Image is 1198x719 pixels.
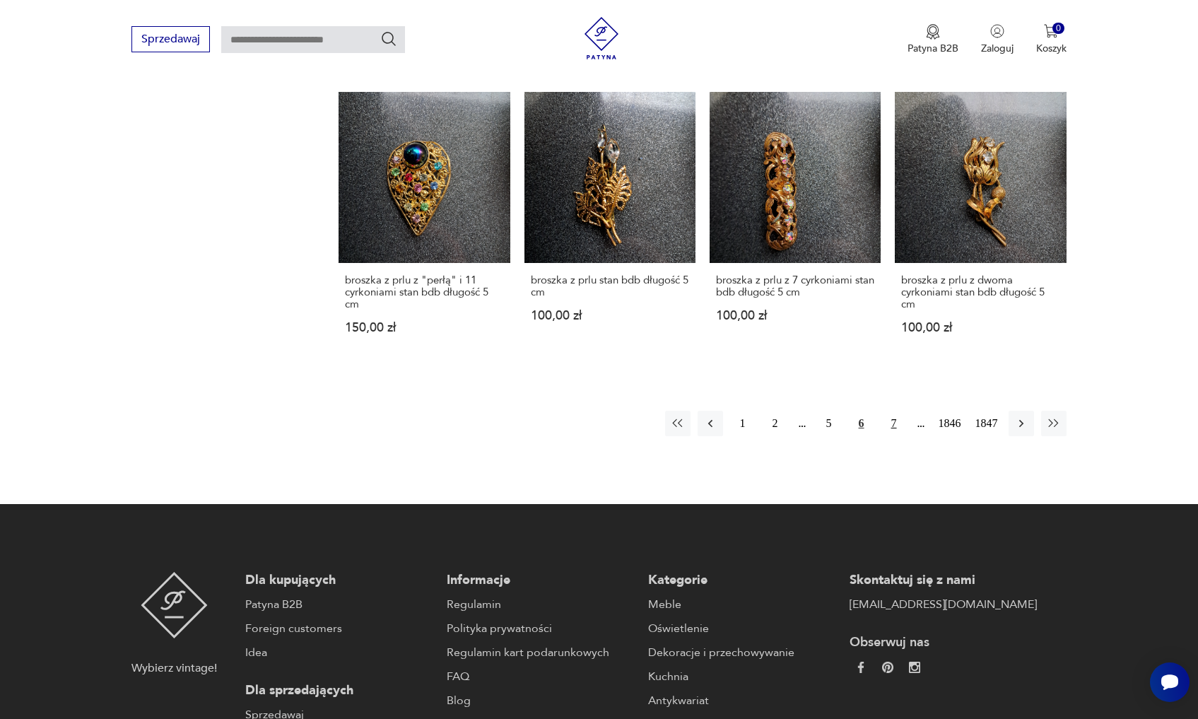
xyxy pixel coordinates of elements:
button: Sprzedawaj [131,26,210,52]
a: broszka z prlu z dwoma cyrkoniami stan bdb długość 5 cmbroszka z prlu z dwoma cyrkoniami stan bdb... [895,92,1066,361]
button: 1846 [935,411,965,436]
p: Wybierz vintage! [131,660,217,677]
p: Patyna B2B [908,42,958,55]
p: Koszyk [1036,42,1067,55]
div: 0 [1052,23,1064,35]
p: Zaloguj [981,42,1014,55]
button: 1847 [972,411,1002,436]
iframe: Smartsupp widget button [1150,662,1190,702]
h3: broszka z prlu stan bdb długość 5 cm [531,274,689,298]
a: Regulamin kart podarunkowych [447,644,634,661]
a: Blog [447,692,634,709]
button: 1 [730,411,756,436]
button: 6 [849,411,874,436]
img: Ikona koszyka [1044,24,1058,38]
p: 100,00 zł [531,310,689,322]
h3: broszka z prlu z dwoma cyrkoniami stan bdb długość 5 cm [901,274,1059,310]
a: Sprzedawaj [131,35,210,45]
p: Informacje [447,572,634,589]
p: Dla kupujących [245,572,433,589]
a: FAQ [447,668,634,685]
img: da9060093f698e4c3cedc1453eec5031.webp [855,662,867,673]
img: Ikona medalu [926,24,940,40]
button: 2 [763,411,788,436]
a: broszka z prlu z "perłą" i 11 cyrkoniami stan bdb długość 5 cmbroszka z prlu z "perłą" i 11 cyrko... [339,92,510,361]
p: 150,00 zł [345,322,503,334]
a: Ikona medaluPatyna B2B [908,24,958,55]
p: 100,00 zł [901,322,1059,334]
a: Foreign customers [245,620,433,637]
a: Oświetlenie [648,620,835,637]
button: Zaloguj [981,24,1014,55]
h3: broszka z prlu z "perłą" i 11 cyrkoniami stan bdb długość 5 cm [345,274,503,310]
a: Antykwariat [648,692,835,709]
a: broszka z prlu stan bdb długość 5 cmbroszka z prlu stan bdb długość 5 cm100,00 zł [524,92,695,361]
button: Patyna B2B [908,24,958,55]
a: Idea [245,644,433,661]
a: broszka z prlu z 7 cyrkoniami stan bdb długość 5 cmbroszka z prlu z 7 cyrkoniami stan bdb długość... [710,92,881,361]
p: Kategorie [648,572,835,589]
a: Polityka prywatności [447,620,634,637]
button: 7 [881,411,907,436]
img: Ikonka użytkownika [990,24,1004,38]
a: Dekoracje i przechowywanie [648,644,835,661]
a: Kuchnia [648,668,835,685]
p: 100,00 zł [716,310,874,322]
p: Dla sprzedających [245,682,433,699]
img: Patyna - sklep z meblami i dekoracjami vintage [580,17,623,59]
img: Patyna - sklep z meblami i dekoracjami vintage [141,572,208,638]
img: c2fd9cf7f39615d9d6839a72ae8e59e5.webp [909,662,920,673]
button: 5 [816,411,842,436]
a: [EMAIL_ADDRESS][DOMAIN_NAME] [850,596,1037,613]
a: Regulamin [447,596,634,613]
h3: broszka z prlu z 7 cyrkoniami stan bdb długość 5 cm [716,274,874,298]
button: Szukaj [380,30,397,47]
a: Patyna B2B [245,596,433,613]
button: 0Koszyk [1036,24,1067,55]
p: Obserwuj nas [850,634,1037,651]
a: Meble [648,596,835,613]
img: 37d27d81a828e637adc9f9cb2e3d3a8a.webp [882,662,893,673]
p: Skontaktuj się z nami [850,572,1037,589]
